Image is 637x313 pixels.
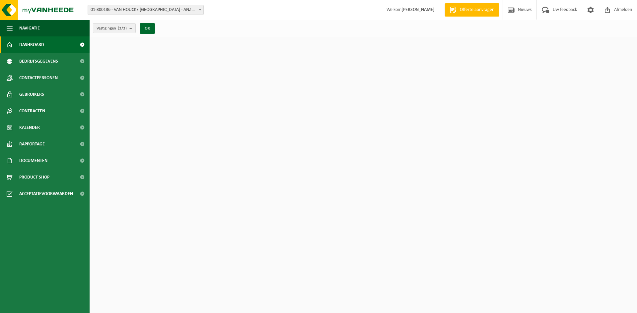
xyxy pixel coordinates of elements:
span: 01-300136 - VAN HOUCKE NV - ANZEGEM [88,5,204,15]
span: 01-300136 - VAN HOUCKE NV - ANZEGEM [88,5,203,15]
span: Acceptatievoorwaarden [19,185,73,202]
span: Offerte aanvragen [458,7,496,13]
a: Offerte aanvragen [445,3,499,17]
count: (3/3) [118,26,127,30]
span: Rapportage [19,136,45,152]
span: Contracten [19,103,45,119]
button: OK [140,23,155,34]
strong: [PERSON_NAME] [401,7,435,12]
span: Gebruikers [19,86,44,103]
span: Documenten [19,152,47,169]
span: Product Shop [19,169,49,185]
span: Bedrijfsgegevens [19,53,58,70]
span: Contactpersonen [19,70,58,86]
span: Vestigingen [97,24,127,33]
span: Dashboard [19,36,44,53]
span: Kalender [19,119,40,136]
span: Navigatie [19,20,40,36]
button: Vestigingen(3/3) [93,23,136,33]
